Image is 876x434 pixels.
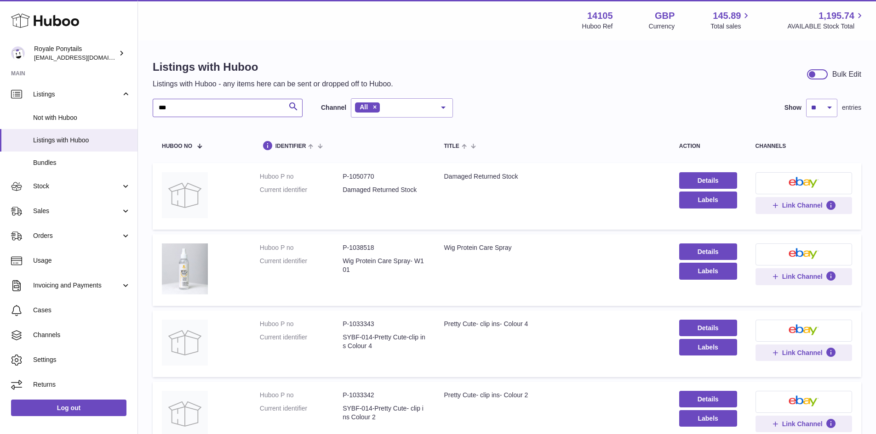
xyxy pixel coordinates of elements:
label: Channel [321,103,346,112]
span: identifier [275,143,306,149]
dt: Huboo P no [260,391,343,400]
div: Pretty Cute- clip ins- Colour 2 [444,391,660,400]
span: AVAILABLE Stock Total [787,22,865,31]
dt: Huboo P no [260,172,343,181]
span: Link Channel [782,420,823,428]
img: ebay-small.png [789,248,819,259]
span: 145.89 [713,10,741,22]
img: Pretty Cute- clip ins- Colour 4 [162,320,208,366]
a: Details [679,172,737,189]
span: Usage [33,256,131,265]
span: title [444,143,459,149]
span: Invoicing and Payments [33,281,121,290]
a: 1,195.74 AVAILABLE Stock Total [787,10,865,31]
dd: P-1050770 [343,172,425,181]
strong: 14105 [587,10,613,22]
dt: Huboo P no [260,243,343,252]
dd: P-1038518 [343,243,425,252]
dd: P-1033342 [343,391,425,400]
div: Wig Protein Care Spray [444,243,660,252]
dt: Current identifier [260,333,343,350]
div: Bulk Edit [832,69,861,79]
span: Listings [33,90,121,99]
span: Link Channel [782,349,823,357]
span: Sales [33,207,121,215]
span: 1,195.74 [819,10,854,22]
a: Details [679,320,737,336]
span: Listings with Huboo [33,136,131,145]
span: Settings [33,355,131,364]
button: Link Channel [756,268,852,285]
dd: SYBF-014-Pretty Cute- clip ins Colour 2 [343,404,425,422]
img: Damaged Returned Stock [162,172,208,218]
img: internalAdmin-14105@internal.huboo.com [11,46,25,60]
span: Total sales [710,22,751,31]
img: ebay-small.png [789,324,819,335]
span: Orders [33,231,121,240]
dt: Current identifier [260,257,343,274]
span: Huboo no [162,143,192,149]
a: Log out [11,400,126,416]
div: Pretty Cute- clip ins- Colour 4 [444,320,660,328]
dd: P-1033343 [343,320,425,328]
button: Link Channel [756,344,852,361]
a: Details [679,243,737,260]
span: Channels [33,331,131,339]
h1: Listings with Huboo [153,60,393,74]
label: Show [784,103,802,112]
span: entries [842,103,861,112]
dd: Damaged Returned Stock [343,186,425,194]
img: ebay-small.png [789,395,819,406]
img: Wig Protein Care Spray [162,243,208,294]
span: All [360,103,368,111]
button: Link Channel [756,416,852,432]
strong: GBP [655,10,675,22]
a: 145.89 Total sales [710,10,751,31]
button: Link Channel [756,197,852,214]
div: Royale Ponytails [34,45,117,62]
span: Cases [33,306,131,315]
button: Labels [679,263,737,279]
dt: Current identifier [260,186,343,194]
button: Labels [679,410,737,427]
div: Damaged Returned Stock [444,172,660,181]
dt: Huboo P no [260,320,343,328]
p: Listings with Huboo - any items here can be sent or dropped off to Huboo. [153,79,393,89]
span: Not with Huboo [33,113,131,122]
button: Labels [679,339,737,355]
div: Currency [649,22,675,31]
dd: Wig Protein Care Spray- W101 [343,257,425,274]
span: Returns [33,380,131,389]
img: ebay-small.png [789,177,819,188]
span: [EMAIL_ADDRESS][DOMAIN_NAME] [34,54,135,61]
div: Huboo Ref [582,22,613,31]
a: Details [679,391,737,407]
span: Stock [33,182,121,191]
div: channels [756,143,852,149]
dt: Current identifier [260,404,343,422]
div: action [679,143,737,149]
span: Bundles [33,158,131,167]
button: Labels [679,192,737,208]
span: Link Channel [782,272,823,281]
dd: SYBF-014-Pretty Cute-clip ins Colour 4 [343,333,425,350]
span: Link Channel [782,201,823,209]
